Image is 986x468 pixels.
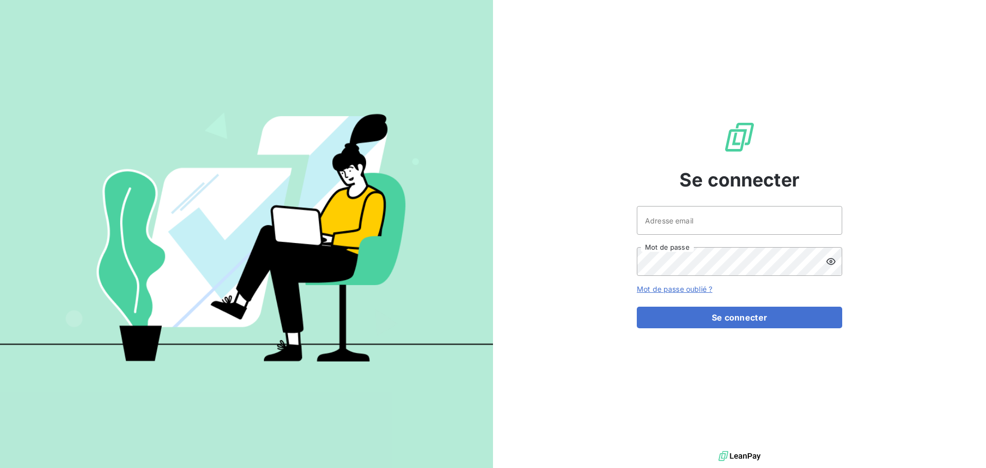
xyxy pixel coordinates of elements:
img: logo [718,448,761,464]
input: placeholder [637,206,842,235]
button: Se connecter [637,307,842,328]
a: Mot de passe oublié ? [637,285,712,293]
img: Logo LeanPay [723,121,756,154]
span: Se connecter [679,166,800,194]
